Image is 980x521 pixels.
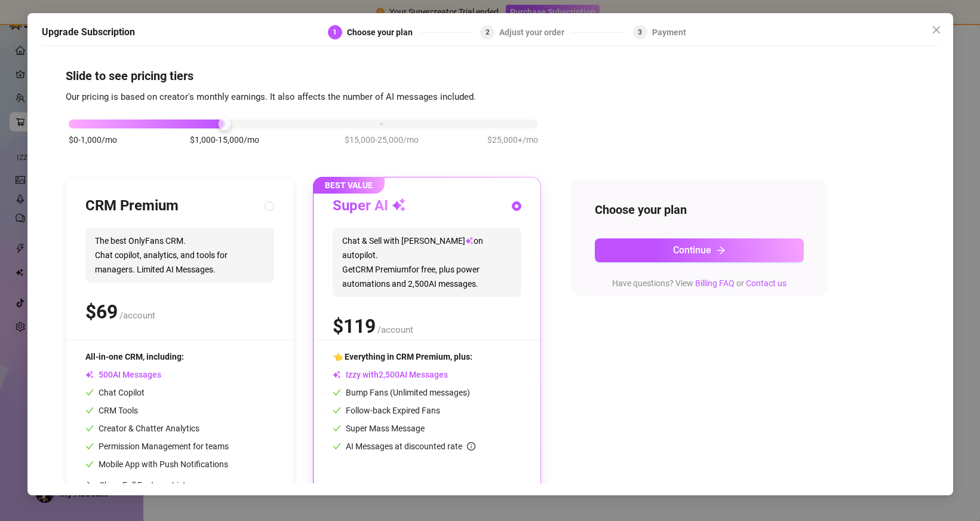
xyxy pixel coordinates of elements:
span: check [85,424,94,433]
span: $0-1,000/mo [69,133,117,146]
span: collapsed [85,481,93,488]
span: $15,000-25,000/mo [345,133,419,146]
div: Adjust your order [499,25,572,39]
span: Follow-back Expired Fans [333,406,440,415]
span: Mobile App with Push Notifications [85,459,228,469]
h4: Slide to see pricing tiers [66,68,915,84]
span: Have questions? View or [612,278,787,288]
span: $ [333,315,376,338]
span: check [333,406,341,415]
h5: Upgrade Subscription [42,25,135,39]
span: Continue [673,244,711,256]
button: Continuearrow-right [595,238,804,262]
span: 1 [333,28,337,36]
span: Izzy with AI Messages [333,370,448,379]
div: Show Full Features List [85,471,274,499]
span: Our pricing is based on creator's monthly earnings. It also affects the number of AI messages inc... [66,91,476,102]
span: $25,000+/mo [487,133,538,146]
span: All-in-one CRM, including: [85,352,184,361]
div: Choose your plan [347,25,420,39]
a: Billing FAQ [695,278,735,288]
button: Close [927,20,946,39]
span: /account [377,324,413,335]
span: The best OnlyFans CRM. Chat copilot, analytics, and tools for managers. Limited AI Messages. [85,228,274,283]
span: check [85,388,94,397]
span: Chat Copilot [85,388,145,397]
span: Chat & Sell with [PERSON_NAME] on autopilot. Get CRM Premium for free, plus power automations and... [333,228,521,297]
span: info-circle [467,442,475,450]
span: AI Messages [85,370,161,379]
h3: Super AI [333,197,406,216]
span: AI Messages at discounted rate [346,442,475,451]
span: $1,000-15,000/mo [190,133,259,146]
span: BEST VALUE [313,177,385,194]
span: check [333,442,341,450]
div: Payment [652,25,686,39]
span: Super Mass Message [333,424,425,433]
span: Creator & Chatter Analytics [85,424,199,433]
span: Close [927,25,946,35]
span: $ [85,301,118,323]
span: 2 [486,28,490,36]
h4: Choose your plan [595,201,804,218]
span: check [333,388,341,397]
span: Bump Fans (Unlimited messages) [333,388,470,397]
a: Contact us [746,278,787,288]
span: check [85,442,94,450]
span: arrow-right [716,246,726,255]
span: check [333,424,341,433]
span: 👈 Everything in CRM Premium, plus: [333,352,472,361]
span: close [932,25,941,35]
span: /account [119,310,155,321]
span: Permission Management for teams [85,442,229,451]
span: check [85,460,94,468]
span: check [85,406,94,415]
span: CRM Tools [85,406,138,415]
h3: CRM Premium [85,197,179,216]
span: Show Full Features List [100,480,186,490]
span: 3 [638,28,642,36]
